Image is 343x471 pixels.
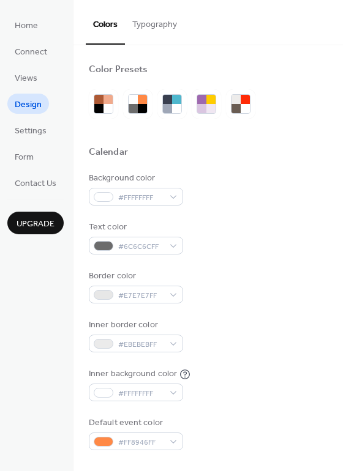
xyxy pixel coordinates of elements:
[7,172,64,193] a: Contact Us
[118,436,164,449] span: #FF8946FF
[89,221,181,234] div: Text color
[17,218,55,231] span: Upgrade
[89,368,177,380] div: Inner background color
[7,67,45,87] a: Views
[15,98,42,111] span: Design
[7,120,54,140] a: Settings
[7,146,41,166] a: Form
[15,46,47,59] span: Connect
[7,41,55,61] a: Connect
[15,20,38,32] span: Home
[7,15,45,35] a: Home
[89,270,181,283] div: Border color
[118,240,164,253] span: #6C6C6CFF
[118,191,164,204] span: #FFFFFFFF
[15,177,56,190] span: Contact Us
[15,151,34,164] span: Form
[15,125,47,138] span: Settings
[118,289,164,302] span: #E7E7E7FF
[89,64,148,76] div: Color Presets
[7,94,49,114] a: Design
[89,172,181,185] div: Background color
[89,417,181,429] div: Default event color
[118,387,164,400] span: #FFFFFFFF
[89,319,181,332] div: Inner border color
[7,212,64,234] button: Upgrade
[118,338,164,351] span: #EBEBEBFF
[89,146,128,159] div: Calendar
[15,72,37,85] span: Views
